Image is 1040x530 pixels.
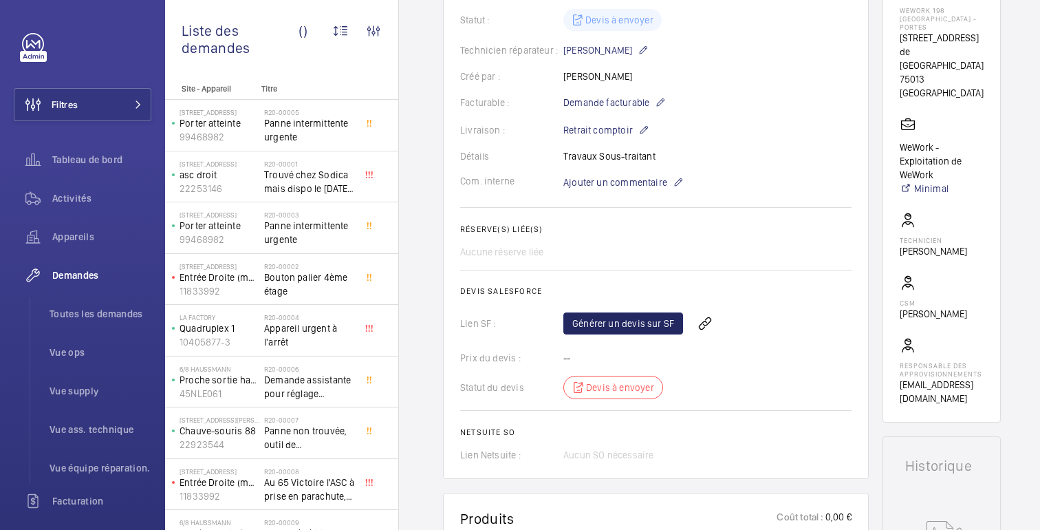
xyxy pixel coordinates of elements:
font: Liste des demandes [182,22,250,56]
font: R20-00004 [264,313,299,321]
font: Appareils [52,231,94,242]
font: Vue équipe réparation. [50,463,151,474]
font: Historique [905,457,972,474]
font: WeWork - Exploitation de WeWork [900,142,962,180]
a: Minimal [900,182,984,195]
font: Devis Salesforce [460,286,542,296]
font: Ajouter un commentaire [563,177,667,188]
font: Demande facturable [563,97,649,108]
font: () [299,22,307,39]
font: Panne intermittente urgente [264,220,348,245]
font: WeWork 198 [GEOGRAPHIC_DATA] - Portes [900,6,977,31]
font: Vue supply [50,385,99,396]
font: Générer un devis sur SF [572,318,674,329]
button: Filtres [14,88,151,121]
font: R20-00005 [264,108,299,116]
font: 99468982 [180,131,224,142]
font: Appareil urgent à l'arrêt [264,323,337,348]
font: R20-00002 [264,262,299,271]
font: R20-00006 [264,365,299,373]
font: asc droit [180,169,217,180]
font: Tableau de bord [52,154,122,165]
font: Toutes les demandes [50,308,143,319]
font: Panne non trouvée, outil de déverouillouge impératif pour le diagnostic [264,425,347,491]
font: Demande assistante pour réglage d'opérateurs porte cabine double accès [264,374,351,427]
font: 22923544 [180,439,224,450]
font: R20-00008 [264,467,299,476]
a: Générer un devis sur SF [563,312,683,335]
font: [STREET_ADDRESS] [180,467,237,476]
font: Facturation [52,496,104,507]
font: 75013 [GEOGRAPHIC_DATA] [900,74,984,98]
font: Proche sortie hall Pelletier [180,374,291,385]
font: Quadruplex 1 [180,323,235,334]
font: Produits [460,510,514,527]
font: 99468982 [180,234,224,245]
font: R20-00007 [264,416,299,424]
font: Coût total : [777,511,823,522]
font: Minimal [914,183,949,194]
font: Entrée Droite (monte-charge) [180,272,303,283]
font: Entrée Droite (monte-charge) [180,477,303,488]
font: [STREET_ADDRESS] [180,262,237,271]
font: [EMAIL_ADDRESS][DOMAIN_NAME] [900,379,973,404]
font: Porter atteinte [180,118,241,129]
font: 6/8 Haussmann [180,518,231,527]
font: Panne intermittente urgente [264,118,348,142]
font: [PERSON_NAME] [563,45,632,56]
font: Technicien [900,236,942,244]
font: [STREET_ADDRESS] [180,211,237,219]
font: Bouton palier 4ème étage [264,272,347,297]
font: Porter atteinte [180,220,241,231]
font: Vue ass. technique [50,424,133,435]
font: R20-00009 [264,518,299,527]
font: Netsuite SO [460,427,515,437]
font: 11833992 [180,491,220,502]
font: R20-00001 [264,160,298,168]
font: CSM [900,299,916,307]
font: [STREET_ADDRESS] [180,108,237,116]
font: 0,00 € [825,511,852,522]
font: Site - Appareil [182,84,231,94]
font: [STREET_ADDRESS] de [GEOGRAPHIC_DATA] [900,32,984,71]
font: Responsable des approvisionnements [900,361,982,378]
font: 10405877-3 [180,337,230,348]
font: Retrait comptoir [563,125,633,136]
font: 22253146 [180,183,222,194]
font: Demandes [52,270,99,281]
font: Activités [52,193,91,204]
font: R20-00003 [264,211,299,219]
font: Titre [261,84,277,94]
font: La Factory [180,313,215,321]
font: [PERSON_NAME] [900,308,967,319]
font: 45NLE061 [180,388,221,399]
font: 6/8 Haussmann [180,365,231,373]
font: Filtres [52,99,78,110]
font: 11833992 [180,286,220,297]
font: Vue ops [50,347,85,358]
font: Trouvé chez Sodica mais dispo le [DATE] [URL][DOMAIN_NAME] [264,169,354,222]
font: Réserve(s) liée(s) [460,224,543,234]
font: [STREET_ADDRESS][PERSON_NAME] [180,416,286,424]
font: [STREET_ADDRESS] [180,160,237,168]
font: [PERSON_NAME] [900,246,967,257]
font: Chauve-souris 88 [180,425,256,436]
